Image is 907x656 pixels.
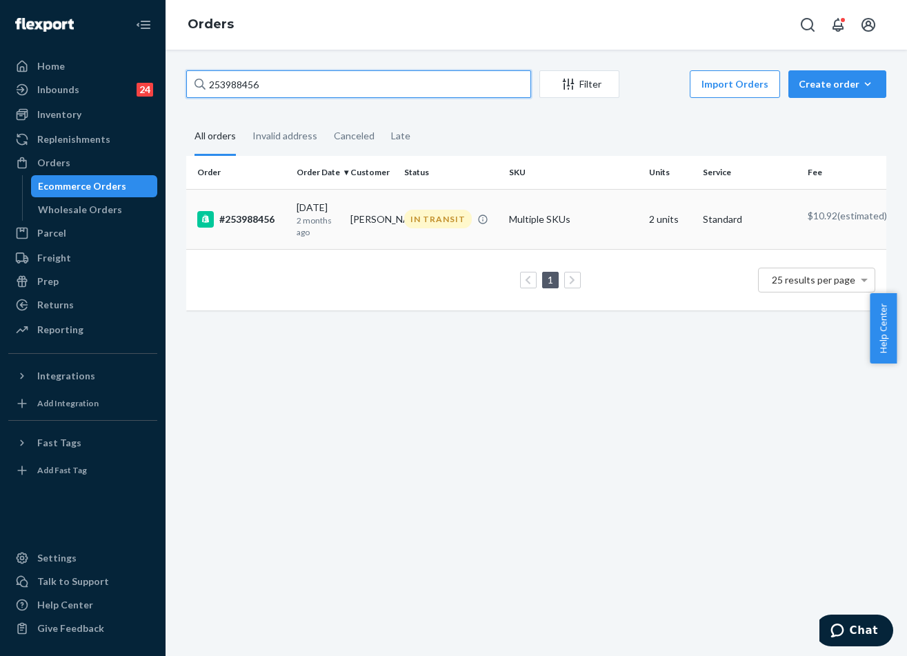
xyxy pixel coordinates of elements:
button: Open account menu [855,11,882,39]
div: [DATE] [297,201,339,238]
div: Freight [37,251,71,265]
span: (estimated) [837,210,887,221]
div: #253988456 [197,211,286,228]
a: Wholesale Orders [31,199,158,221]
input: Search orders [186,70,531,98]
button: Help Center [870,293,897,364]
span: 25 results per page [772,274,855,286]
div: All orders [195,118,236,156]
a: Inbounds24 [8,79,157,101]
div: Inventory [37,108,81,121]
ol: breadcrumbs [177,5,245,45]
div: Replenishments [37,132,110,146]
td: [PERSON_NAME] [345,189,399,249]
th: Fee [802,156,886,189]
div: Returns [37,298,74,312]
div: Settings [37,551,77,565]
div: Filter [540,77,619,91]
button: Give Feedback [8,617,157,639]
a: Replenishments [8,128,157,150]
button: Fast Tags [8,432,157,454]
div: Create order [799,77,876,91]
div: Wholesale Orders [38,203,122,217]
a: Settings [8,547,157,569]
button: Open notifications [824,11,852,39]
div: Customer [350,166,393,178]
div: Give Feedback [37,622,104,635]
button: Import Orders [690,70,780,98]
div: Integrations [37,369,95,383]
div: Home [37,59,65,73]
div: Invalid address [252,118,317,154]
div: Prep [37,275,59,288]
th: Order [186,156,291,189]
div: Talk to Support [37,575,109,588]
a: Prep [8,270,157,292]
div: Parcel [37,226,66,240]
p: Standard [703,212,797,226]
div: Help Center [37,598,93,612]
button: Open Search Box [794,11,821,39]
iframe: Opens a widget where you can chat to one of our agents [819,615,893,649]
th: Order Date [291,156,345,189]
p: 2 months ago [297,215,339,238]
div: Add Fast Tag [37,464,87,476]
div: Orders [37,156,70,170]
div: IN TRANSIT [404,210,472,228]
div: Ecommerce Orders [38,179,126,193]
div: Canceled [334,118,375,154]
a: Orders [188,17,234,32]
div: Reporting [37,323,83,337]
th: Service [697,156,802,189]
button: Create order [788,70,886,98]
button: Integrations [8,365,157,387]
button: Close Navigation [130,11,157,39]
a: Inventory [8,103,157,126]
a: Parcel [8,222,157,244]
a: Add Fast Tag [8,459,157,481]
div: 24 [137,83,153,97]
a: Orders [8,152,157,174]
a: Home [8,55,157,77]
a: Freight [8,247,157,269]
div: Inbounds [37,83,79,97]
a: Reporting [8,319,157,341]
th: Status [399,156,504,189]
a: Add Integration [8,392,157,415]
a: Returns [8,294,157,316]
td: Multiple SKUs [504,189,644,249]
p: $10.92 [808,209,875,223]
button: Talk to Support [8,570,157,593]
div: Late [391,118,410,154]
a: Page 1 is your current page [545,274,556,286]
button: Filter [539,70,619,98]
div: Add Integration [37,397,99,409]
a: Ecommerce Orders [31,175,158,197]
td: 2 units [644,189,697,249]
a: Help Center [8,594,157,616]
th: SKU [504,156,644,189]
div: Fast Tags [37,436,81,450]
th: Units [644,156,697,189]
img: Flexport logo [15,18,74,32]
